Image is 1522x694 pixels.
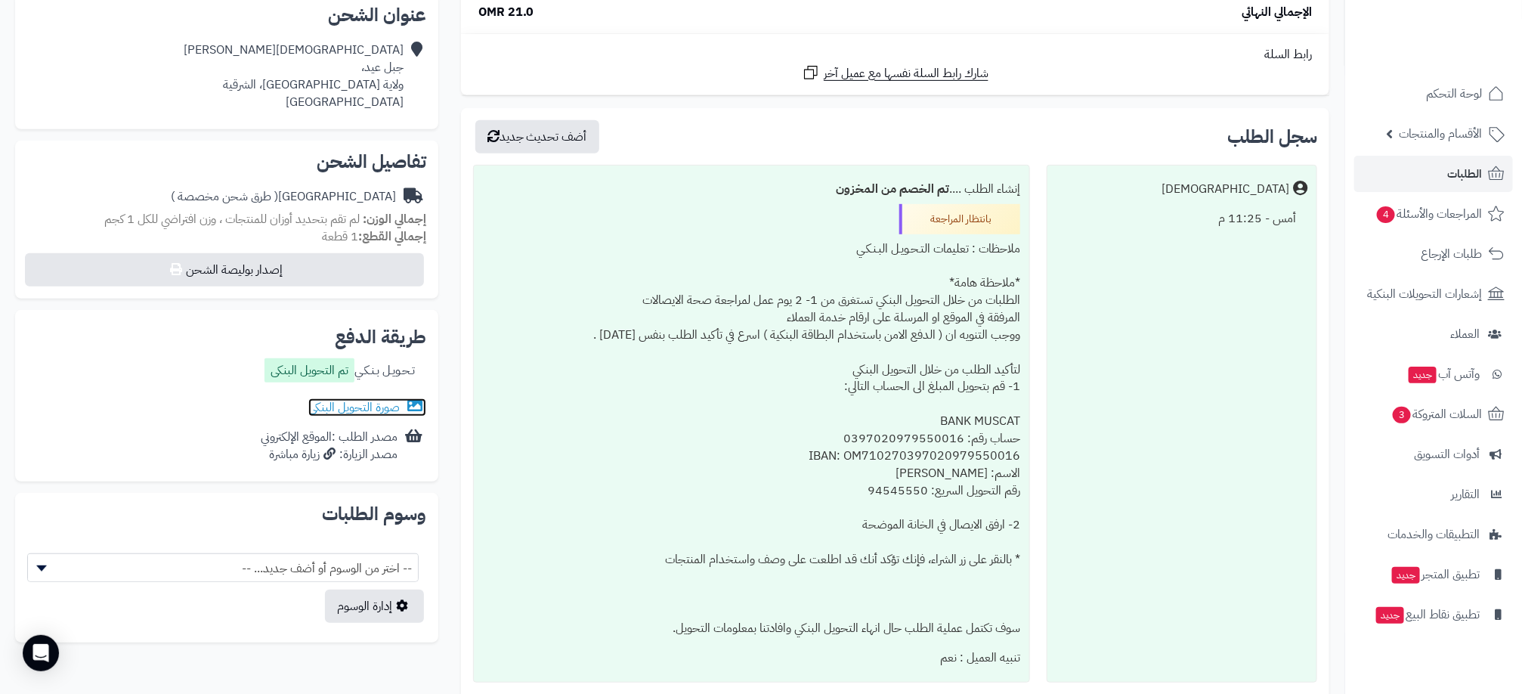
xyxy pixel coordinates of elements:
div: ملاحظات : تعليمات التـحـويـل البـنـكـي *ملاحظة هامة* الطلبات من خلال التحويل البنكي تستغرق من 1- ... [483,234,1020,643]
b: تم الخصم من المخزون [836,180,949,198]
span: 4 [1377,206,1396,224]
a: الطلبات [1354,156,1513,192]
span: جديد [1392,567,1420,584]
div: Open Intercom Messenger [23,635,59,671]
span: لم تقم بتحديد أوزان للمنتجات ، وزن افتراضي للكل 1 كجم [104,210,360,228]
div: أمس - 11:25 م [1056,204,1307,234]
span: لوحة التحكم [1426,83,1482,104]
div: [DEMOGRAPHIC_DATA] [1162,181,1289,198]
span: أدوات التسويق [1414,444,1480,465]
h2: عنوان الشحن [27,6,426,24]
h2: تفاصيل الشحن [27,153,426,171]
span: الأقسام والمنتجات [1399,123,1482,144]
h2: طريقة الدفع [335,328,426,346]
span: تطبيق نقاط البيع [1375,604,1480,625]
span: وآتس آب [1407,364,1480,385]
div: تـحـويـل بـنـكـي [264,358,415,386]
span: التطبيقات والخدمات [1387,524,1480,545]
span: المراجعات والأسئلة [1375,203,1482,225]
button: إصدار بوليصة الشحن [25,253,424,287]
a: السلات المتروكة3 [1354,396,1513,432]
span: تطبيق المتجر [1391,564,1480,585]
button: أضف تحديث جديد [475,120,599,153]
div: بانتظار المراجعة [899,204,1020,234]
div: [GEOGRAPHIC_DATA] [171,188,396,206]
strong: إجمالي القطع: [358,228,426,246]
div: رابط السلة [467,46,1323,64]
div: مصدر الطلب :الموقع الإلكتروني [261,429,398,463]
div: إنشاء الطلب .... [483,175,1020,204]
a: إدارة الوسوم [325,590,424,623]
span: -- اختر من الوسوم أو أضف جديد... -- [28,554,418,583]
a: طلبات الإرجاع [1354,236,1513,272]
small: 1 قطعة [322,228,426,246]
a: شارك رابط السلة نفسها مع عميل آخر [802,64,988,82]
a: التطبيقات والخدمات [1354,516,1513,553]
span: -- اختر من الوسوم أو أضف جديد... -- [27,553,419,582]
span: الإجمالي النهائي [1242,4,1312,21]
a: العملاء [1354,316,1513,352]
span: شارك رابط السلة نفسها مع عميل آخر [824,65,988,82]
a: التقارير [1354,476,1513,513]
a: تطبيق المتجرجديد [1354,556,1513,593]
a: أدوات التسويق [1354,436,1513,472]
div: مصدر الزيارة: زيارة مباشرة [261,446,398,463]
a: إشعارات التحويلات البنكية [1354,276,1513,312]
div: [DEMOGRAPHIC_DATA][PERSON_NAME] جبل عيد، ولاية [GEOGRAPHIC_DATA]، الشرقية [GEOGRAPHIC_DATA] [184,42,404,110]
a: وآتس آبجديد [1354,356,1513,392]
a: تطبيق نقاط البيعجديد [1354,596,1513,633]
label: تم التحويل البنكى [264,358,354,383]
span: العملاء [1450,324,1480,345]
span: ( طرق شحن مخصصة ) [171,187,278,206]
a: لوحة التحكم [1354,76,1513,112]
span: الطلبات [1447,163,1482,184]
span: إشعارات التحويلات البنكية [1367,283,1482,305]
img: logo-2.png [1419,32,1508,64]
div: تنبيه العميل : نعم [483,643,1020,673]
span: جديد [1376,607,1404,624]
span: طلبات الإرجاع [1421,243,1482,265]
h3: سجل الطلب [1227,128,1317,146]
strong: إجمالي الوزن: [363,210,426,228]
span: السلات المتروكة [1391,404,1482,425]
span: 21.0 OMR [478,4,534,21]
span: جديد [1409,367,1437,383]
h2: وسوم الطلبات [27,505,426,523]
span: 3 [1393,407,1412,424]
span: التقارير [1451,484,1480,505]
a: صورة التحويل البنكى [308,398,426,417]
a: المراجعات والأسئلة4 [1354,196,1513,232]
